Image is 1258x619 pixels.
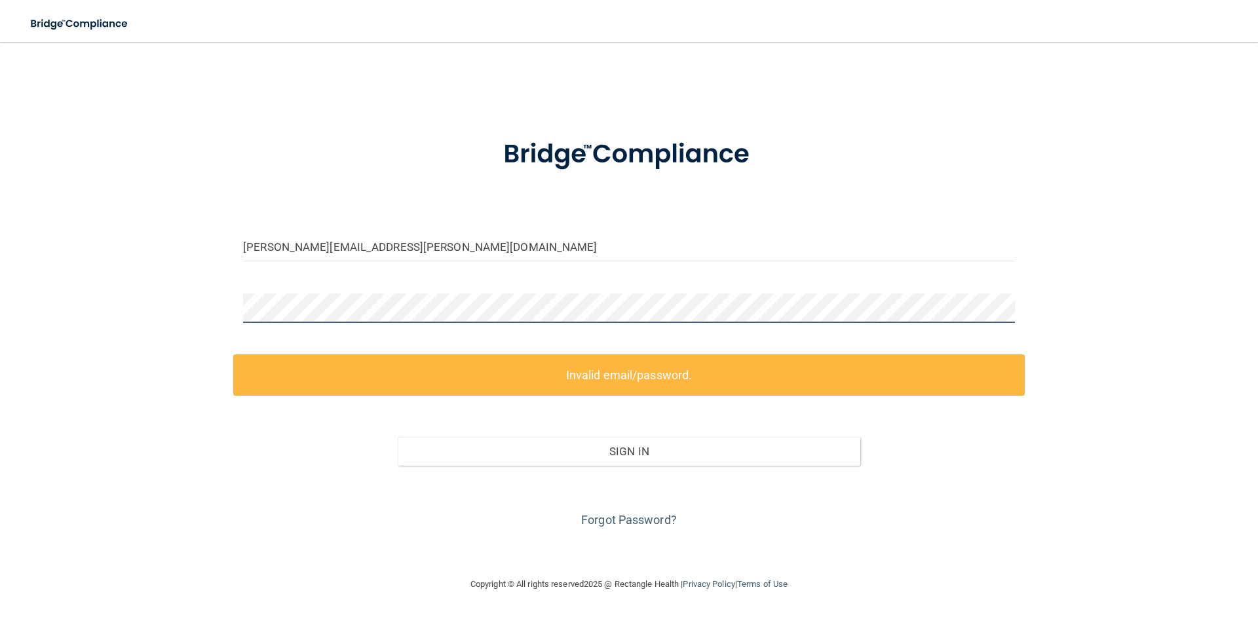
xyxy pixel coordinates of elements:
[737,579,788,589] a: Terms of Use
[683,579,734,589] a: Privacy Policy
[390,563,868,605] div: Copyright © All rights reserved 2025 @ Rectangle Health | |
[398,437,861,466] button: Sign In
[243,232,1015,261] input: Email
[233,354,1025,396] label: Invalid email/password.
[581,513,677,527] a: Forgot Password?
[476,121,782,189] img: bridge_compliance_login_screen.278c3ca4.svg
[20,10,140,37] img: bridge_compliance_login_screen.278c3ca4.svg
